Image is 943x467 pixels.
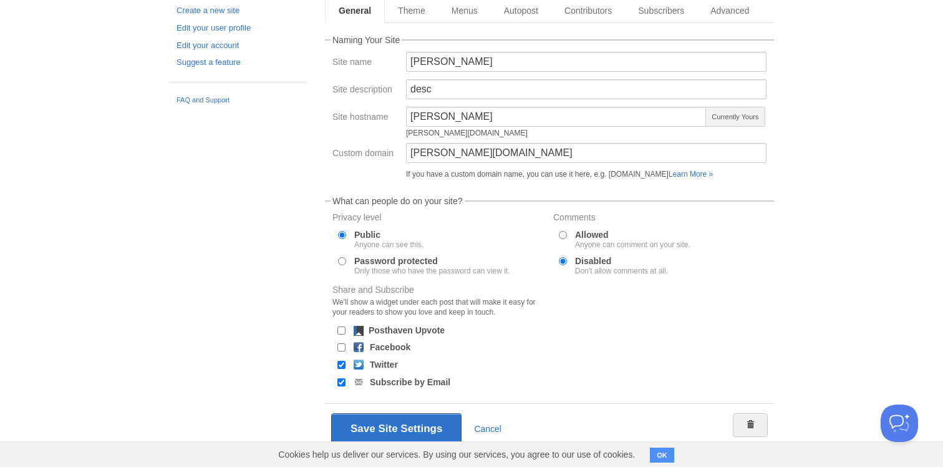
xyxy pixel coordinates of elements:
a: Create a new site [177,4,299,17]
img: twitter.png [354,360,364,370]
a: FAQ and Support [177,95,299,106]
div: Anyone can comment on your site. [575,241,690,248]
span: Cookies help us deliver our services. By using our services, you agree to our use of cookies. [266,442,647,467]
label: Site hostname [332,112,399,124]
button: OK [650,448,674,463]
a: Cancel [474,424,501,434]
a: Edit your account [177,39,299,52]
label: Allowed [575,230,690,248]
label: Password protected [354,257,510,275]
legend: Naming Your Site [331,36,402,44]
button: Save Site Settings [331,413,462,445]
div: If you have a custom domain name, you can use it here, e.g. [DOMAIN_NAME] [406,170,766,178]
label: Public [354,230,423,248]
a: Edit your user profile [177,22,299,35]
label: Site description [332,85,399,97]
div: Don't allow comments at all. [575,267,668,275]
label: Disabled [575,257,668,275]
label: Site name [332,57,399,69]
span: Currently Yours [705,107,765,127]
a: Learn More » [669,170,713,179]
label: Subscribe by Email [370,378,450,386]
iframe: Help Scout Beacon - Open [881,405,918,442]
div: We'll show a widget under each post that will make it easy for your readers to show you love and ... [332,297,546,317]
label: Share and Subscribe [332,285,546,320]
div: Only those who have the password can view it. [354,267,510,275]
label: Comments [553,213,766,225]
label: Twitter [370,360,398,369]
div: [PERSON_NAME][DOMAIN_NAME] [406,129,707,137]
label: Custom domain [332,149,399,160]
legend: What can people do on your site? [331,197,465,205]
label: Privacy level [332,213,546,225]
div: Anyone can see this. [354,241,423,248]
label: Posthaven Upvote [369,326,445,335]
a: Suggest a feature [177,56,299,69]
img: facebook.png [354,342,364,352]
label: Facebook [370,343,410,351]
